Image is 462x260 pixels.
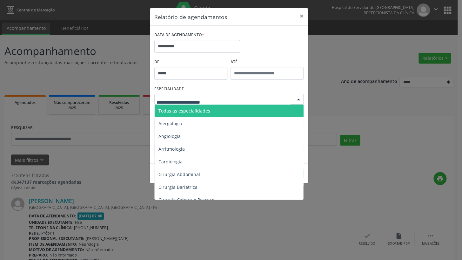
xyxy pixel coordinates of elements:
span: Todas as especialidades [158,108,210,114]
span: Cirurgia Bariatrica [158,184,198,190]
span: Arritmologia [158,146,185,152]
label: ATÉ [231,57,304,67]
span: Angiologia [158,133,181,139]
label: DATA DE AGENDAMENTO [154,30,204,40]
h5: Relatório de agendamentos [154,13,227,21]
span: Cardiologia [158,159,183,165]
span: Cirurgia Abdominal [158,171,200,177]
label: De [154,57,227,67]
span: Cirurgia Cabeça e Pescoço [158,197,214,203]
button: Close [295,8,308,24]
label: ESPECIALIDADE [154,84,184,94]
span: Alergologia [158,120,182,127]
